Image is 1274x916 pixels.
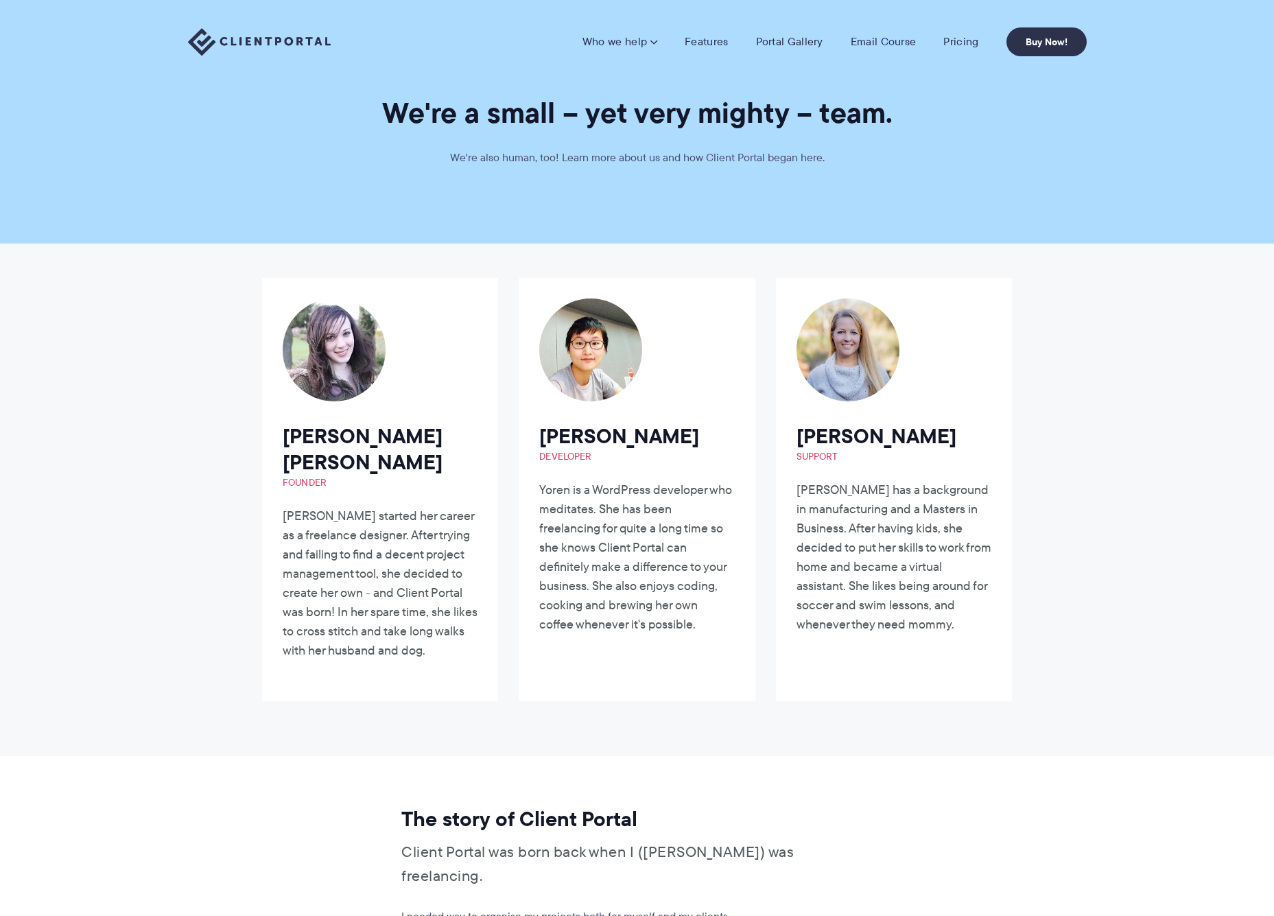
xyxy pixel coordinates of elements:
[1006,27,1087,56] a: Buy Now!
[797,423,991,463] h2: [PERSON_NAME]
[797,298,899,401] img: Carrie Serres
[539,449,734,463] span: Developer
[283,506,477,660] p: [PERSON_NAME] started her career as a freelance designer. After trying and failing to find a dece...
[432,148,843,167] p: We're also human, too! Learn more about us and how Client Portal began here.
[756,35,823,49] a: Portal Gallery
[283,475,477,489] span: Founder
[539,423,734,463] h2: [PERSON_NAME]
[401,840,869,888] p: Client Portal was born back when I ([PERSON_NAME]) was freelancing.
[539,298,642,401] img: Yoren Chang
[401,806,869,832] h2: The story of Client Portal
[943,35,978,49] a: Pricing
[851,35,917,49] a: Email Course
[283,298,386,401] img: Laura Elizabeth
[797,449,991,463] span: Support
[582,35,657,49] a: Who we help
[685,35,728,49] a: Features
[797,480,991,634] p: [PERSON_NAME] has a background in manufacturing and a Masters in Business. After having kids, she...
[539,480,734,634] p: Yoren is a WordPress developer who meditates. She has been freelancing for quite a long time so s...
[283,423,477,489] h2: [PERSON_NAME] [PERSON_NAME]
